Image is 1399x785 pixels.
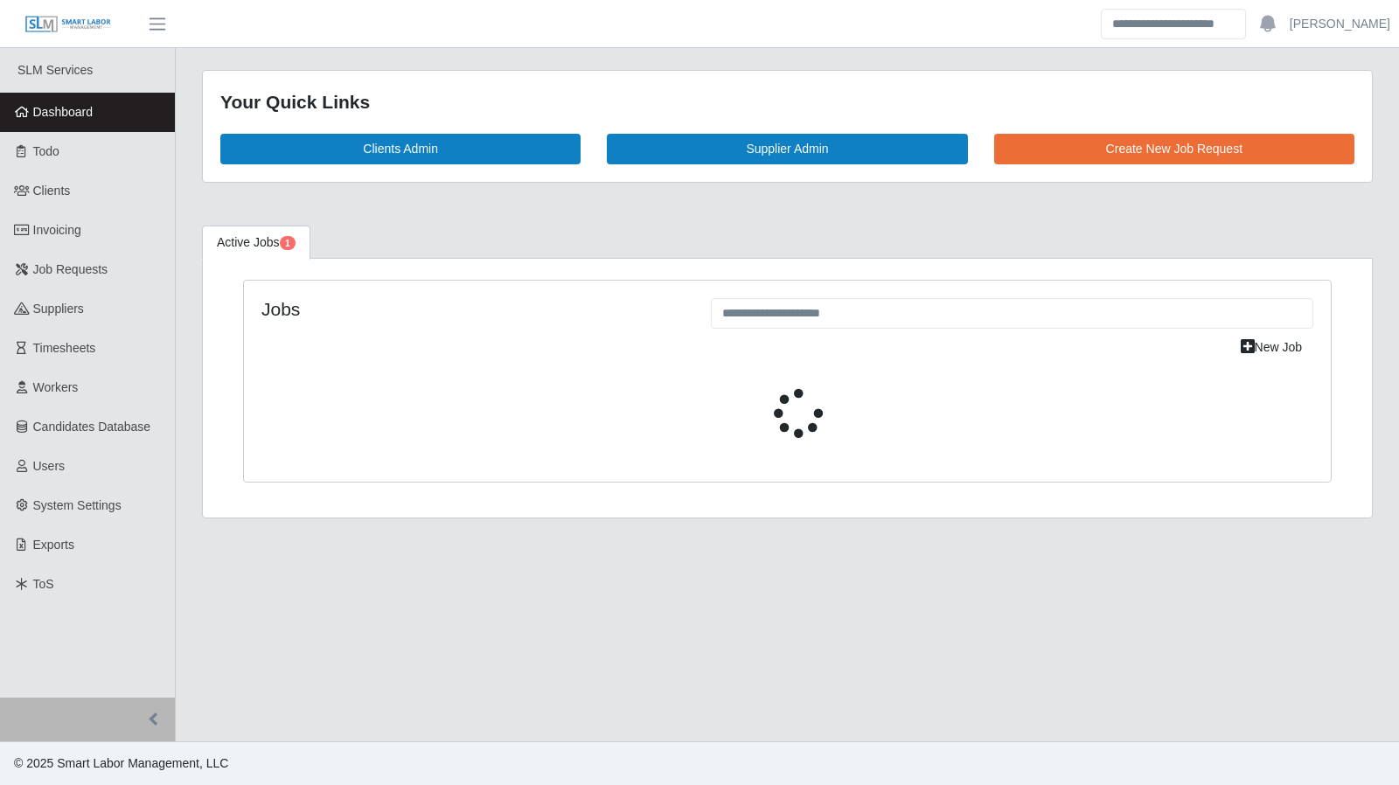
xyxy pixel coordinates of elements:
a: New Job [1229,332,1313,363]
span: Todo [33,144,59,158]
span: Job Requests [33,262,108,276]
h4: Jobs [261,298,685,320]
div: Your Quick Links [220,88,1354,116]
a: Clients Admin [220,134,581,164]
span: Pending Jobs [280,236,296,250]
a: Supplier Admin [607,134,967,164]
span: © 2025 Smart Labor Management, LLC [14,756,228,770]
a: Create New Job Request [994,134,1354,164]
span: Candidates Database [33,420,151,434]
span: Exports [33,538,74,552]
a: [PERSON_NAME] [1290,15,1390,33]
span: Timesheets [33,341,96,355]
span: Dashboard [33,105,94,119]
span: Workers [33,380,79,394]
span: SLM Services [17,63,93,77]
span: Invoicing [33,223,81,237]
span: Suppliers [33,302,84,316]
span: Users [33,459,66,473]
span: ToS [33,577,54,591]
span: System Settings [33,498,122,512]
img: SLM Logo [24,15,112,34]
span: Clients [33,184,71,198]
a: Active Jobs [202,226,310,260]
input: Search [1101,9,1246,39]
